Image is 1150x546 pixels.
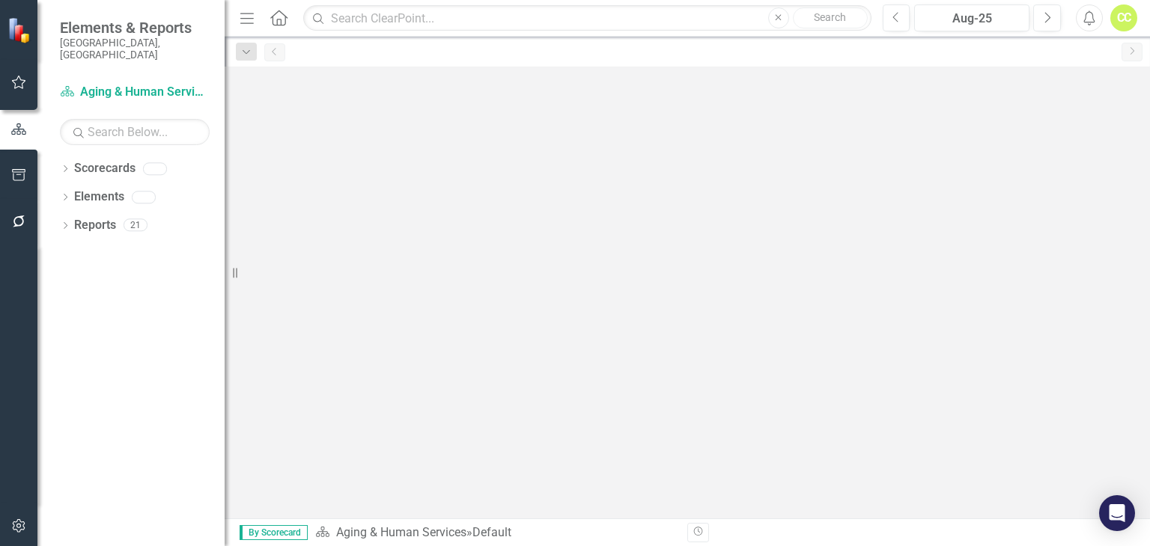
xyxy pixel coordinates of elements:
[1110,4,1137,31] button: CC
[124,219,147,232] div: 21
[919,10,1024,28] div: Aug-25
[914,4,1029,31] button: Aug-25
[472,525,511,539] div: Default
[303,5,871,31] input: Search ClearPoint...
[60,84,210,101] a: Aging & Human Services
[336,525,466,539] a: Aging & Human Services
[240,525,308,540] span: By Scorecard
[793,7,868,28] button: Search
[315,524,676,542] div: »
[7,17,34,43] img: ClearPoint Strategy
[1099,495,1135,531] div: Open Intercom Messenger
[74,217,116,234] a: Reports
[60,37,210,61] small: [GEOGRAPHIC_DATA], [GEOGRAPHIC_DATA]
[60,19,210,37] span: Elements & Reports
[74,160,136,177] a: Scorecards
[74,188,124,206] a: Elements
[60,119,210,145] input: Search Below...
[814,11,846,23] span: Search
